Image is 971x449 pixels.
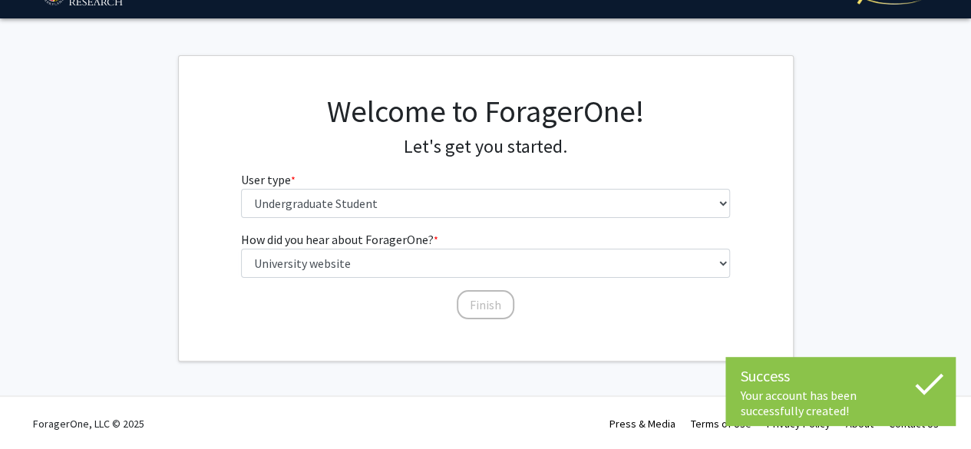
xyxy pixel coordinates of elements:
[741,388,940,418] div: Your account has been successfully created!
[241,170,296,189] label: User type
[457,290,514,319] button: Finish
[609,417,675,431] a: Press & Media
[241,136,730,158] h4: Let's get you started.
[741,365,940,388] div: Success
[241,230,438,249] label: How did you hear about ForagerOne?
[691,417,751,431] a: Terms of Use
[241,93,730,130] h1: Welcome to ForagerOne!
[12,380,65,437] iframe: Chat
